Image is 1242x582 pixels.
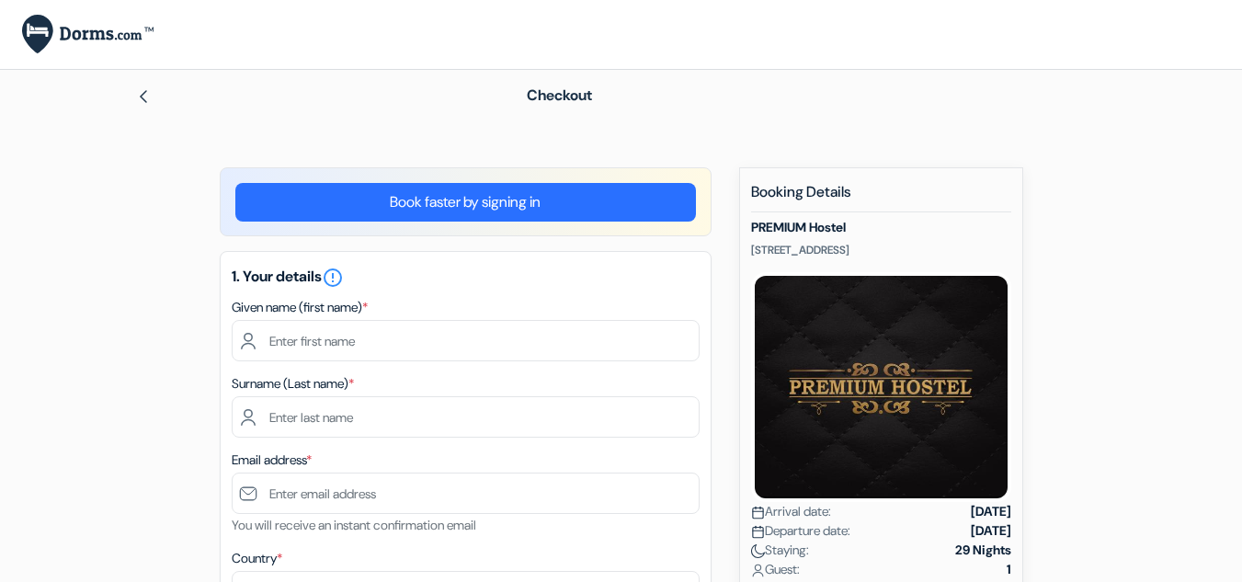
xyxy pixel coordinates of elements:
[751,220,1011,235] h5: PREMIUM Hostel
[955,541,1011,560] strong: 29 Nights
[751,525,765,539] img: calendar.svg
[751,521,850,541] span: Departure date:
[232,517,476,533] small: You will receive an instant confirmation email
[232,396,700,438] input: Enter last name
[22,15,154,54] img: Dorms.com
[232,267,700,289] h5: 1. Your details
[232,320,700,361] input: Enter first name
[322,267,344,286] a: error_outline
[136,89,151,104] img: left_arrow.svg
[751,544,765,558] img: moon.svg
[235,183,696,222] a: Book faster by signing in
[751,541,809,560] span: Staying:
[751,560,800,579] span: Guest:
[232,549,282,568] label: Country
[751,243,1011,257] p: [STREET_ADDRESS]
[751,506,765,519] img: calendar.svg
[1007,560,1011,579] strong: 1
[322,267,344,289] i: error_outline
[751,183,1011,212] h5: Booking Details
[971,521,1011,541] strong: [DATE]
[751,564,765,577] img: user_icon.svg
[751,502,831,521] span: Arrival date:
[232,451,312,470] label: Email address
[971,502,1011,521] strong: [DATE]
[232,374,354,394] label: Surname (Last name)
[527,86,592,105] span: Checkout
[232,298,368,317] label: Given name (first name)
[232,473,700,514] input: Enter email address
